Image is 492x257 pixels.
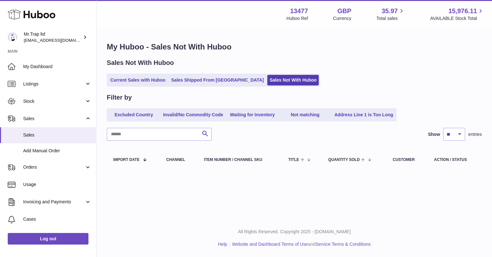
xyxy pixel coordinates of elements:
[267,75,319,85] a: Sales Not With Huboo
[328,158,360,162] span: Quantity Sold
[381,7,397,15] span: 35.97
[428,131,440,137] label: Show
[23,148,91,154] span: Add Manual Order
[107,42,482,52] h1: My Huboo - Sales Not With Huboo
[23,116,85,122] span: Sales
[448,7,477,15] span: 15,976.11
[23,132,91,138] span: Sales
[161,110,225,120] a: Invalid/No Commodity Code
[333,15,351,22] div: Currency
[23,216,91,222] span: Cases
[227,110,278,120] a: Waiting for Inventory
[393,158,421,162] div: Customer
[113,158,140,162] span: Import date
[23,64,91,70] span: My Dashboard
[337,7,351,15] strong: GBP
[430,15,484,22] span: AVAILABLE Stock Total
[24,38,95,43] span: [EMAIL_ADDRESS][DOMAIN_NAME]
[108,110,159,120] a: Excluded Country
[108,75,168,85] a: Current Sales with Huboo
[204,158,276,162] div: Item Number / Channel SKU
[288,158,299,162] span: Title
[468,131,482,137] span: entries
[169,75,266,85] a: Sales Shipped From [GEOGRAPHIC_DATA]
[218,242,227,247] a: Help
[290,7,308,15] strong: 13477
[8,32,17,42] img: office@grabacz.eu
[102,229,487,235] p: All Rights Reserved. Copyright 2025 - [DOMAIN_NAME]
[23,164,85,170] span: Orders
[23,98,85,104] span: Stock
[376,7,405,22] a: 35.97 Total sales
[230,241,370,247] li: and
[23,182,91,188] span: Usage
[23,199,85,205] span: Invoicing and Payments
[430,7,484,22] a: 15,976.11 AVAILABLE Stock Total
[332,110,396,120] a: Address Line 1 is Too Long
[107,58,174,67] h2: Sales Not With Huboo
[376,15,405,22] span: Total sales
[434,158,475,162] div: Action / Status
[287,15,308,22] div: Huboo Ref
[24,31,82,43] div: Mr.Trap ltd
[23,81,85,87] span: Listings
[166,158,191,162] div: Channel
[279,110,331,120] a: Not matching
[232,242,308,247] a: Website and Dashboard Terms of Use
[107,93,132,102] h2: Filter by
[315,242,371,247] a: Service Terms & Conditions
[8,233,88,244] a: Log out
